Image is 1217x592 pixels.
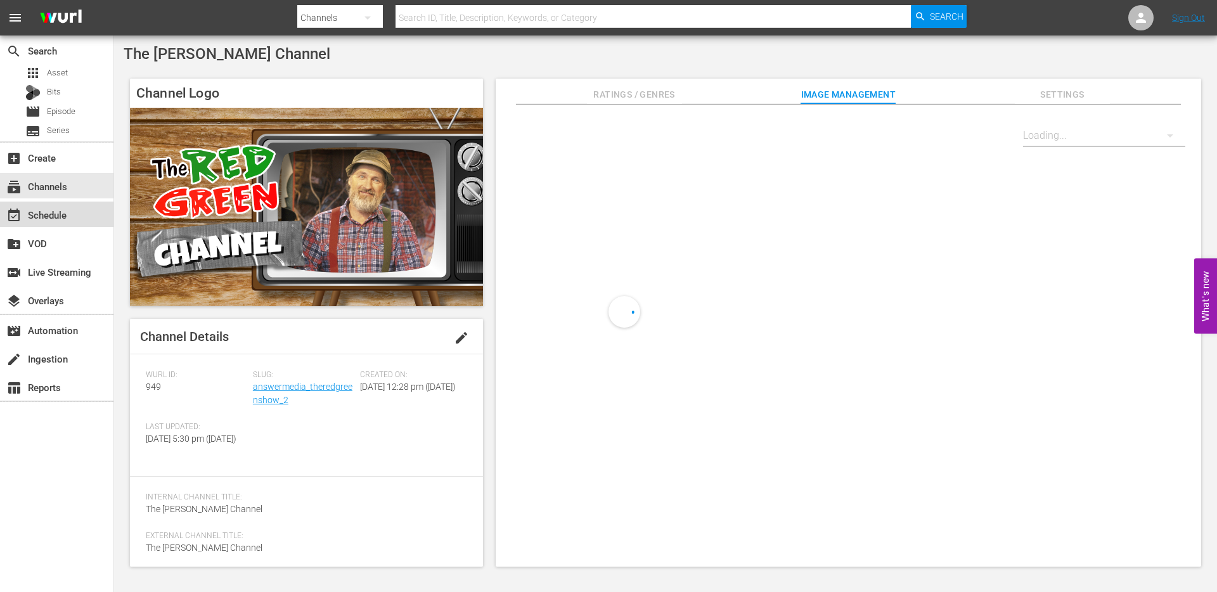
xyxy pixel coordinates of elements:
span: External Channel Title: [146,531,461,541]
span: Internal Channel Title: [146,492,461,503]
a: Sign Out [1172,13,1205,23]
span: The [PERSON_NAME] Channel [124,45,330,63]
span: Automation [6,323,22,338]
span: Image Management [801,87,896,103]
span: Episode [25,104,41,119]
span: Settings [1015,87,1110,103]
img: The Red Green Channel [130,108,483,306]
span: Ratings / Genres [587,87,682,103]
span: [DATE] 12:28 pm ([DATE]) [360,382,456,392]
button: Search [911,5,967,28]
span: Last Updated: [146,422,247,432]
span: The [PERSON_NAME] Channel [146,504,262,514]
a: answermedia_theredgreenshow_2 [253,382,352,405]
span: 949 [146,382,161,392]
span: Reports [6,380,22,396]
span: VOD [6,236,22,252]
span: Ingestion [6,352,22,367]
span: Overlays [6,293,22,309]
span: Wurl ID: [146,370,247,380]
span: The [PERSON_NAME] Channel [146,543,262,553]
span: Asset [25,65,41,80]
button: edit [446,323,477,353]
span: Live Streaming [6,265,22,280]
span: Search [930,5,963,28]
img: ans4CAIJ8jUAAAAAAAAAAAAAAAAAAAAAAAAgQb4GAAAAAAAAAAAAAAAAAAAAAAAAJMjXAAAAAAAAAAAAAAAAAAAAAAAAgAT5G... [30,3,91,33]
span: Create [6,151,22,166]
span: menu [8,10,23,25]
span: Schedule [6,208,22,223]
span: Created On: [360,370,461,380]
span: Channels [6,179,22,195]
span: Channel Details [140,329,229,344]
div: Bits [25,85,41,100]
span: Series [47,124,70,137]
span: Bits [47,86,61,98]
h4: Channel Logo [130,79,483,108]
button: Open Feedback Widget [1194,259,1217,334]
span: Search [6,44,22,59]
span: Slug: [253,370,354,380]
span: Episode [47,105,75,118]
span: Series [25,124,41,139]
span: edit [454,330,469,345]
span: Asset [47,67,68,79]
span: [DATE] 5:30 pm ([DATE]) [146,434,236,444]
